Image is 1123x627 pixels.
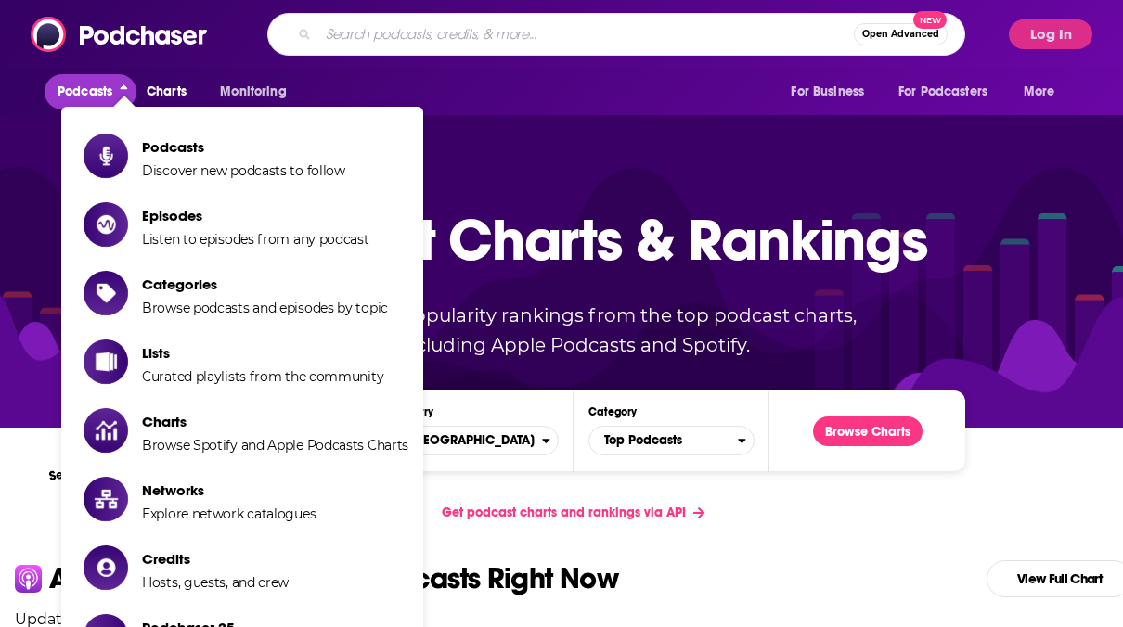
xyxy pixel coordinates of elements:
button: Browse Charts [813,416,923,446]
button: open menu [886,74,1014,109]
span: Credits [142,550,289,568]
p: Up-to-date popularity rankings from the top podcast charts, including Apple Podcasts and Spotify. [254,301,893,360]
button: open menu [1011,74,1078,109]
span: For Business [791,79,864,105]
img: apple Icon [15,565,42,592]
button: close menu [45,74,136,109]
p: Apple Podcasts Top U.S. Podcasts Right Now [49,564,618,594]
p: Select a chart [47,452,133,484]
img: Podchaser - Follow, Share and Rate Podcasts [31,17,209,52]
button: Open AdvancedNew [854,23,948,45]
span: Get podcast charts and rankings via API [442,505,686,520]
span: Browse podcasts and episodes by topic [142,300,388,316]
button: Categories [588,426,755,455]
a: Charts [135,74,198,109]
span: Monitoring [220,79,286,105]
span: Episodes [142,207,369,224]
span: Charts [142,413,408,430]
span: Browse Spotify and Apple Podcasts Charts [142,437,408,454]
span: For Podcasters [898,79,987,105]
input: Search podcasts, credits, & more... [318,19,854,49]
span: Networks [142,481,316,499]
span: Open Advanced [862,30,939,39]
div: Search podcasts, credits, & more... [267,13,965,56]
span: Podcasts [142,138,345,156]
span: Top Podcasts [589,425,738,456]
span: Curated playlists from the community [142,368,383,385]
span: Podcasts [58,79,112,105]
button: Log In [1009,19,1092,49]
span: Listen to episodes from any podcast [142,231,369,248]
button: open menu [207,74,310,109]
span: Hosts, guests, and crew [142,574,289,591]
span: More [1024,79,1055,105]
a: Get podcast charts and rankings via API [427,490,719,535]
p: Podcast Charts & Rankings [220,179,928,300]
span: Discover new podcasts to follow [142,162,345,179]
span: Categories [142,275,388,293]
span: Explore network catalogues [142,505,316,522]
button: open menu [778,74,887,109]
span: Lists [142,344,383,362]
span: New [913,11,947,29]
span: Charts [147,79,187,105]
